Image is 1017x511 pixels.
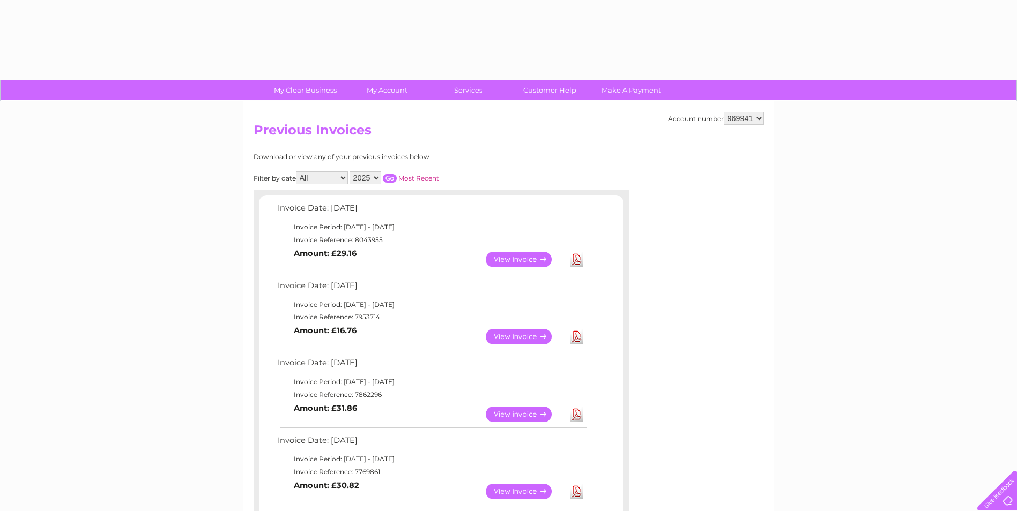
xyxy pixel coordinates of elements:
td: Invoice Reference: 7862296 [275,388,589,401]
a: View [486,484,565,499]
a: Download [570,484,583,499]
b: Amount: £30.82 [294,480,359,490]
a: My Clear Business [261,80,350,100]
h2: Previous Invoices [254,123,764,143]
a: Customer Help [506,80,594,100]
div: Filter by date [254,171,535,184]
a: Most Recent [398,174,439,182]
a: Download [570,329,583,344]
a: My Account [343,80,431,100]
td: Invoice Period: [DATE] - [DATE] [275,298,589,311]
a: Download [570,407,583,422]
td: Invoice Date: [DATE] [275,201,589,221]
a: Download [570,252,583,267]
td: Invoice Date: [DATE] [275,279,589,298]
b: Amount: £31.86 [294,403,357,413]
div: Account number [668,112,764,125]
td: Invoice Date: [DATE] [275,356,589,375]
td: Invoice Period: [DATE] - [DATE] [275,453,589,465]
b: Amount: £16.76 [294,326,357,335]
td: Invoice Period: [DATE] - [DATE] [275,221,589,234]
td: Invoice Date: [DATE] [275,433,589,453]
td: Invoice Reference: 7769861 [275,465,589,478]
td: Invoice Reference: 7953714 [275,311,589,324]
b: Amount: £29.16 [294,249,357,258]
td: Invoice Reference: 8043955 [275,234,589,246]
a: Services [424,80,513,100]
a: Make A Payment [587,80,675,100]
a: View [486,252,565,267]
td: Invoice Period: [DATE] - [DATE] [275,375,589,388]
a: View [486,329,565,344]
a: View [486,407,565,422]
div: Download or view any of your previous invoices below. [254,153,535,161]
